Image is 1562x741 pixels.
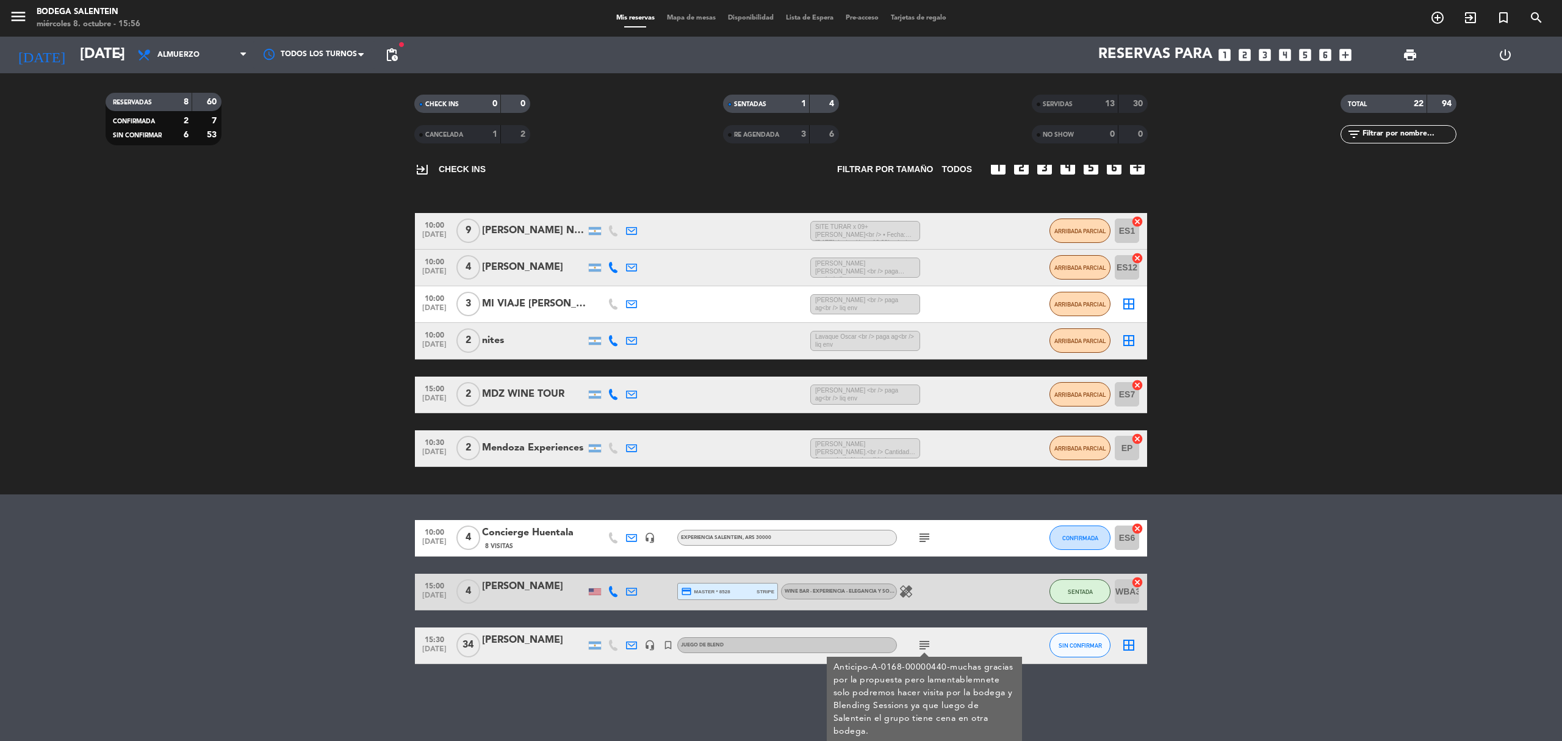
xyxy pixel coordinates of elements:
[810,258,920,278] span: [PERSON_NAME] [PERSON_NAME] <br /> paga ag<br /> liq env
[801,99,806,108] strong: 1
[520,99,528,108] strong: 0
[1054,228,1106,234] span: ARRIBADA PARCIAL
[1049,382,1110,407] button: ARRIBADA PARCIAL
[384,48,399,62] span: pending_actions
[1348,101,1367,107] span: TOTAL
[419,435,450,449] span: 10:30
[810,331,920,352] span: Lavaque Oscar <br /> paga ag<br /> liq env
[1361,128,1456,141] input: Filtrar por nombre...
[419,231,450,245] span: [DATE]
[415,162,486,176] span: CHECK INS
[1131,522,1143,535] i: cancel
[681,586,692,597] i: credit_card
[1110,130,1115,139] strong: 0
[757,588,774,596] span: stripe
[419,381,450,395] span: 15:00
[1131,433,1143,445] i: cancel
[456,633,480,657] span: 34
[829,130,837,139] strong: 6
[899,584,913,599] i: healing
[1297,47,1313,63] i: looks_5
[113,118,155,125] span: CONFIRMADA
[1062,535,1098,541] span: CONFIRMADA
[1128,157,1147,177] i: add_box
[419,524,450,538] span: 10:00
[1012,157,1031,177] i: looks_two
[37,6,140,18] div: Bodega Salentein
[1054,445,1106,452] span: ARRIBADA PARCIAL
[780,15,840,21] span: Lista de Espera
[113,99,152,106] span: RESERVADAS
[801,130,806,139] strong: 3
[810,438,920,459] span: [PERSON_NAME] [PERSON_NAME].<br /> Cantidad: 2 paxs<br /> Nacionalidad: [DEMOGRAPHIC_DATA]<br /> ...
[1049,436,1110,460] button: ARRIBADA PARCIAL
[419,632,450,646] span: 15:30
[157,51,200,59] span: Almuerzo
[419,645,450,659] span: [DATE]
[810,221,920,242] span: SITE TURAR x 09+ [PERSON_NAME]<br /> • Fecha: [DATE]<br /> • Hora: 10:00hs<br /> • Idioma: Ingles...
[492,130,497,139] strong: 1
[207,131,219,139] strong: 53
[743,535,771,540] span: , ARS 30000
[785,589,994,594] span: WINE BAR - EXPERIENCIA - ELEGANCIA Y SOFISTICACIÓN DE VALLE DE UCO
[419,254,450,268] span: 10:00
[113,48,128,62] i: arrow_drop_down
[661,15,722,21] span: Mapa de mesas
[419,341,450,355] span: [DATE]
[456,255,480,280] span: 4
[419,394,450,408] span: [DATE]
[415,162,430,176] i: exit_to_app
[917,638,932,652] i: subject
[37,18,140,31] div: miércoles 8. octubre - 15:56
[1496,10,1511,25] i: turned_in_not
[419,217,450,231] span: 10:00
[1347,127,1361,142] i: filter_list
[1105,99,1115,108] strong: 13
[941,162,972,176] span: TODOS
[837,162,933,176] span: Filtrar por tamaño
[1049,633,1110,657] button: SIN CONFIRMAR
[610,15,661,21] span: Mis reservas
[1054,264,1106,271] span: ARRIBADA PARCIAL
[9,7,27,26] i: menu
[1458,37,1553,73] div: LOG OUT
[1131,379,1143,391] i: cancel
[1035,157,1054,177] i: looks_3
[1131,215,1143,228] i: cancel
[485,541,513,551] span: 8 Visitas
[1414,99,1423,108] strong: 22
[492,99,497,108] strong: 0
[1081,157,1101,177] i: looks_5
[184,98,189,106] strong: 8
[681,643,724,648] span: Juego de Blend
[1121,638,1136,652] i: border_all
[1049,328,1110,353] button: ARRIBADA PARCIAL
[419,291,450,305] span: 10:00
[734,101,766,107] span: SENTADAS
[1043,132,1074,138] span: NO SHOW
[482,440,586,456] div: Mendoza Experiences
[1098,46,1212,63] span: Reservas para
[988,157,1008,177] i: looks_one
[1138,130,1145,139] strong: 0
[184,131,189,139] strong: 6
[1442,99,1454,108] strong: 94
[482,525,586,541] div: Concierge Huentala
[833,661,1016,738] div: Anticipo-A-0168-00000440-muchas gracias por la propuesta pero lamentablemnete solo podremos hacer...
[1043,101,1073,107] span: SERVIDAS
[419,591,450,605] span: [DATE]
[1068,588,1093,595] span: SENTADA
[1317,47,1333,63] i: looks_6
[9,42,74,68] i: [DATE]
[113,132,162,139] span: SIN CONFIRMAR
[1277,47,1293,63] i: looks_4
[681,586,730,597] span: master * 8528
[212,117,219,125] strong: 7
[1403,48,1417,62] span: print
[207,98,219,106] strong: 60
[1121,297,1136,311] i: border_all
[482,223,586,239] div: [PERSON_NAME] Nites travel
[482,333,586,349] div: nites
[1257,47,1273,63] i: looks_3
[419,448,450,462] span: [DATE]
